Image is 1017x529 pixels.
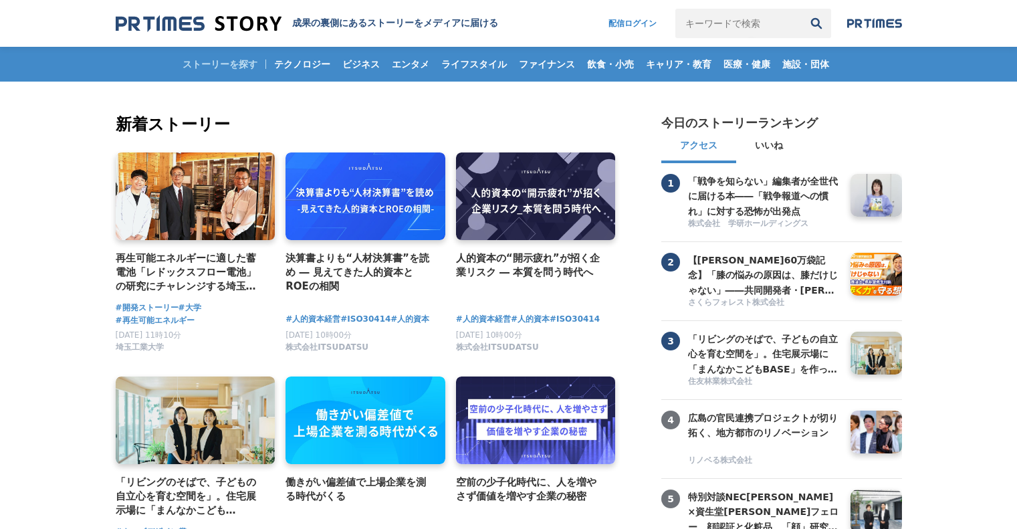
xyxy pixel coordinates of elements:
[337,47,385,82] a: ビジネス
[718,47,776,82] a: 医療・健康
[286,342,368,353] span: 株式会社ITSUDATSU
[661,131,736,163] button: アクセス
[688,332,840,375] a: 「リビングのそばで、子どもの自立心を育む空間を」。住宅展示場に「まんなかこどもBASE」を作った２人の女性社員
[688,376,752,387] span: 住友林業株式会社
[456,342,539,353] span: 株式会社ITSUDATSU
[688,411,840,453] a: 広島の官民連携プロジェクトが切り拓く、地方都市のリノベーション
[582,47,639,82] a: 飲食・小売
[269,47,336,82] a: テクノロジー
[286,475,435,504] a: 働きがい偏差値で上場企業を測る時代がくる
[337,58,385,70] span: ビジネス
[736,131,802,163] button: いいね
[511,313,550,326] a: #人的資本
[116,251,265,294] a: 再生可能エネルギーに適した蓄電池「レドックスフロー電池」の研究にチャレンジする埼玉工業大学
[116,346,164,355] a: 埼玉工業大学
[688,174,840,219] h3: 「戦争を知らない」編集者が全世代に届ける本――「戦争報道への慣れ」に対する恐怖が出発点
[286,251,435,294] a: 決算書よりも“人材決算書”を読め ― 見えてきた人的資本とROEの相関
[456,475,605,504] a: 空前の少子化時代に、人を増やさず価値を増やす企業の秘密
[456,330,522,340] span: [DATE] 10時00分
[116,342,164,353] span: 埼玉工業大学
[641,47,717,82] a: キャリア・教育
[116,475,265,518] a: 「リビングのそばで、子どもの自立心を育む空間を」。住宅展示場に「まんなかこどもBASE」を作った２人の女性社員
[390,313,429,326] a: #人的資本
[514,58,580,70] span: ファイナンス
[286,313,340,326] a: #人的資本経営
[116,314,195,327] a: #再生可能エネルギー
[688,297,784,308] span: さくらフォレスト株式会社
[269,58,336,70] span: テクノロジー
[661,332,680,350] span: 3
[436,58,512,70] span: ライフスタイル
[777,58,834,70] span: 施設・団体
[688,332,840,377] h3: 「リビングのそばで、子どもの自立心を育む空間を」。住宅展示場に「まんなかこどもBASE」を作った２人の女性社員
[718,58,776,70] span: 医療・健康
[116,112,618,136] h2: 新着ストーリー
[688,253,840,298] h3: 【[PERSON_NAME]60万袋記念】「膝の悩みの原因は、膝だけじゃない」――共同開発者・[PERSON_NAME]先生と語る、"歩く力"を守る想い【共同開発者対談】
[116,302,179,314] a: #開発ストーリー
[514,47,580,82] a: ファイナンス
[688,218,840,231] a: 株式会社 学研ホールディングス
[661,411,680,429] span: 4
[688,411,840,441] h3: 広島の官民連携プロジェクトが切り拓く、地方都市のリノベーション
[116,15,498,33] a: 成果の裏側にあるストーリーをメディアに届ける 成果の裏側にあるストーリーをメディアに届ける
[688,455,752,466] span: リノベる株式会社
[582,58,639,70] span: 飲食・小売
[661,253,680,272] span: 2
[675,9,802,38] input: キーワードで検索
[802,9,831,38] button: 検索
[116,15,281,33] img: 成果の裏側にあるストーリーをメディアに届ける
[661,490,680,508] span: 5
[688,218,808,229] span: 株式会社 学研ホールディングス
[688,174,840,217] a: 「戦争を知らない」編集者が全世代に届ける本――「戦争報道への慣れ」に対する恐怖が出発点
[292,17,498,29] h1: 成果の裏側にあるストーリーをメディアに届ける
[116,330,182,340] span: [DATE] 11時10分
[386,47,435,82] a: エンタメ
[847,18,902,29] img: prtimes
[386,58,435,70] span: エンタメ
[456,313,511,326] a: #人的資本経営
[286,346,368,355] a: 株式会社ITSUDATSU
[340,313,390,326] a: #ISO30414
[641,58,717,70] span: キャリア・教育
[456,346,539,355] a: 株式会社ITSUDATSU
[456,251,605,280] a: 人的資本の“開示疲れ”が招く企業リスク ― 本質を問う時代へ
[286,330,352,340] span: [DATE] 10時00分
[436,47,512,82] a: ライフスタイル
[550,313,600,326] a: #ISO30414
[595,9,670,38] a: 配信ログイン
[688,297,840,310] a: さくらフォレスト株式会社
[777,47,834,82] a: 施設・団体
[688,253,840,296] a: 【[PERSON_NAME]60万袋記念】「膝の悩みの原因は、膝だけじゃない」――共同開発者・[PERSON_NAME]先生と語る、"歩く力"を守る想い【共同開発者対談】
[661,115,818,131] h2: 今日のストーリーランキング
[179,302,201,314] a: #大学
[688,455,840,467] a: リノベる株式会社
[661,174,680,193] span: 1
[688,376,840,389] a: 住友林業株式会社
